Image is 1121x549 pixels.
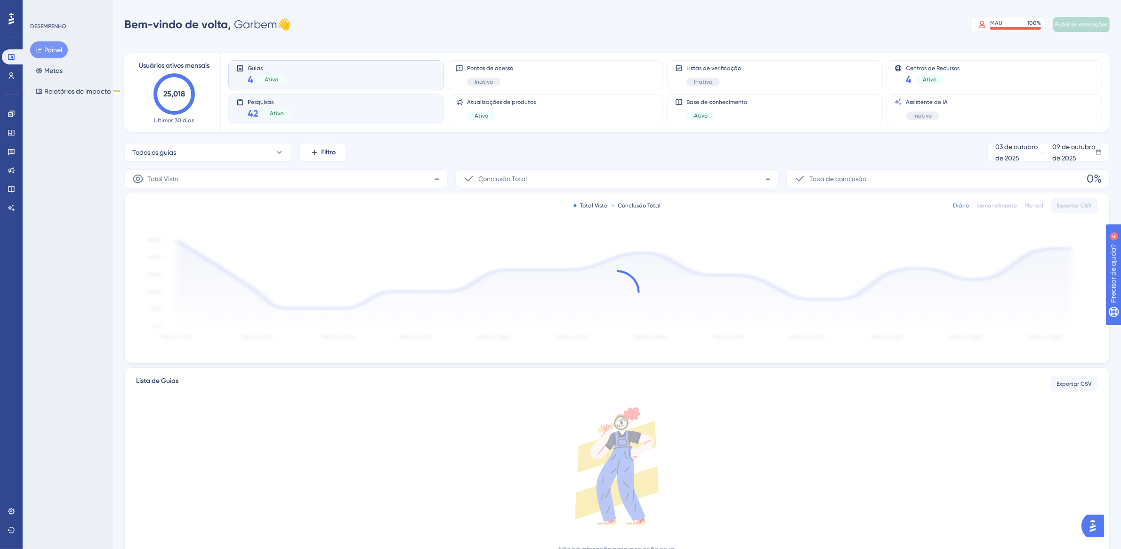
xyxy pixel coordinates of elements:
button: Metas [30,62,68,79]
font: Atualizações de produtos [467,99,536,105]
font: - [765,172,771,185]
font: Usuários ativos mensais [139,62,210,70]
font: - [434,172,440,185]
font: Exportar CSV [1057,202,1092,209]
font: Semanalmente [976,202,1017,209]
font: 4 [88,6,90,11]
font: Total Visto [147,175,178,183]
font: Inativo [694,79,712,85]
font: Guias [248,65,263,72]
button: Painel [30,41,68,58]
font: Ativo [265,76,278,83]
font: 4 [248,74,253,85]
font: 09 de outubro de 2025 [1052,143,1095,162]
font: Conclusão Total [618,202,661,209]
font: 4 [906,74,911,85]
button: Exportar CSV [1051,376,1098,391]
font: Garbem [234,18,277,31]
button: Todos os guias [124,143,292,162]
font: Inativo [475,79,493,85]
font: Diário [953,202,969,209]
button: Filtro [299,143,347,162]
font: Publicar alterações [1055,21,1108,28]
font: Mensal [1024,202,1043,209]
font: 42 [248,108,258,119]
font: Ativo [694,112,708,119]
font: 0% [1087,172,1102,185]
font: Precisar de ajuda? [22,4,81,11]
button: Publicar alterações [1053,17,1110,32]
button: Exportar CSV [1051,198,1098,213]
font: Metas [44,67,63,74]
font: 03 de outubro de 2025 [995,143,1038,162]
font: DESEMPENHO [30,23,66,30]
font: Pontos de acesso [467,65,513,72]
font: Ativo [923,76,936,83]
font: Total Visto [580,202,607,209]
font: 100 [1027,20,1037,26]
font: Últimos 30 dias [154,117,194,124]
font: 👋 [277,18,291,31]
iframe: Iniciador do Assistente de IA do UserGuiding [1081,512,1110,540]
font: Assistente de IA [906,99,948,105]
font: Todos os guias [132,149,176,156]
font: Filtro [322,148,336,156]
font: Ativo [270,110,283,117]
button: Relatórios de ImpactoBETA [30,83,127,100]
font: Lista de Guias [136,377,178,385]
text: 25,018 [163,89,185,98]
font: Ativo [475,112,488,119]
font: Relatórios de Impacto [44,88,111,95]
font: Base de conhecimento [686,99,747,105]
font: Listas de verificação [686,65,741,72]
font: Centros de Recursos [906,65,960,72]
font: BETA [113,89,120,93]
font: Bem-vindo de volta, [124,17,231,31]
font: Painel [44,46,62,54]
font: % [1037,20,1041,26]
font: MAU [990,20,1002,26]
font: Taxa de conclusão [809,175,866,183]
font: Conclusão Total [478,175,527,183]
font: Pesquisas [248,99,274,105]
font: Exportar CSV [1057,381,1092,387]
font: Inativo [913,112,932,119]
